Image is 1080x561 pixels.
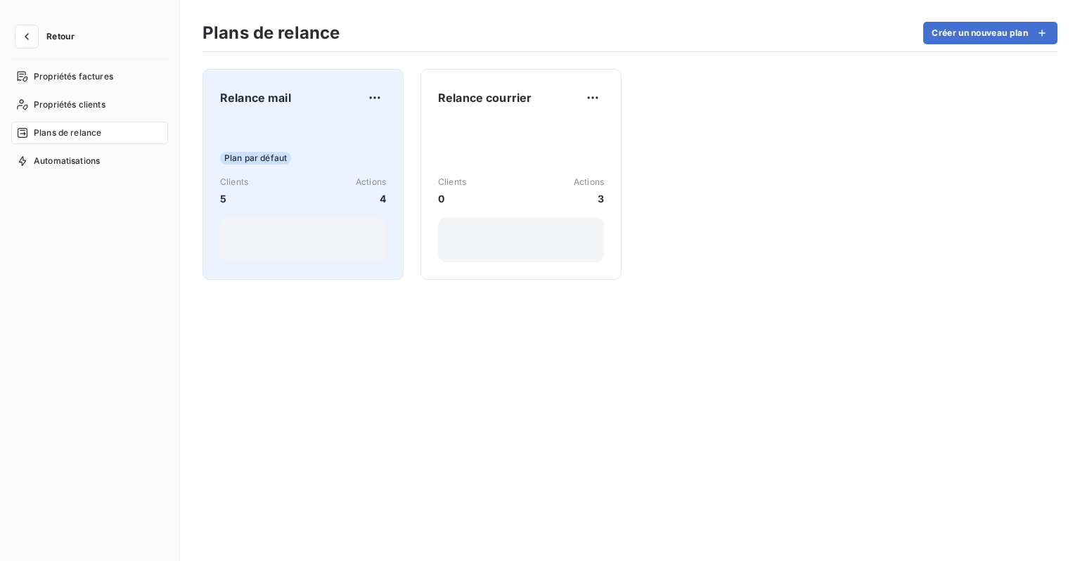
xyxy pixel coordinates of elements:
span: Propriétés clients [34,98,105,111]
a: Plans de relance [11,122,168,144]
span: Automatisations [34,155,100,167]
span: Clients [220,176,248,188]
span: Retour [46,32,75,41]
span: Relance mail [220,89,291,106]
span: Actions [356,176,386,188]
button: Retour [11,25,86,48]
a: Automatisations [11,150,168,172]
span: Plan par défaut [220,152,291,165]
span: Propriétés factures [34,70,113,83]
h3: Plans de relance [202,20,340,46]
span: 0 [438,191,466,206]
span: Plans de relance [34,127,101,139]
span: Clients [438,176,466,188]
span: 3 [574,191,604,206]
a: Propriétés clients [11,93,168,116]
span: Relance courrier [438,89,532,106]
a: Propriétés factures [11,65,168,88]
span: Actions [574,176,604,188]
iframe: Intercom live chat [1032,513,1066,547]
span: 5 [220,191,248,206]
span: 4 [356,191,386,206]
button: Créer un nouveau plan [923,22,1057,44]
